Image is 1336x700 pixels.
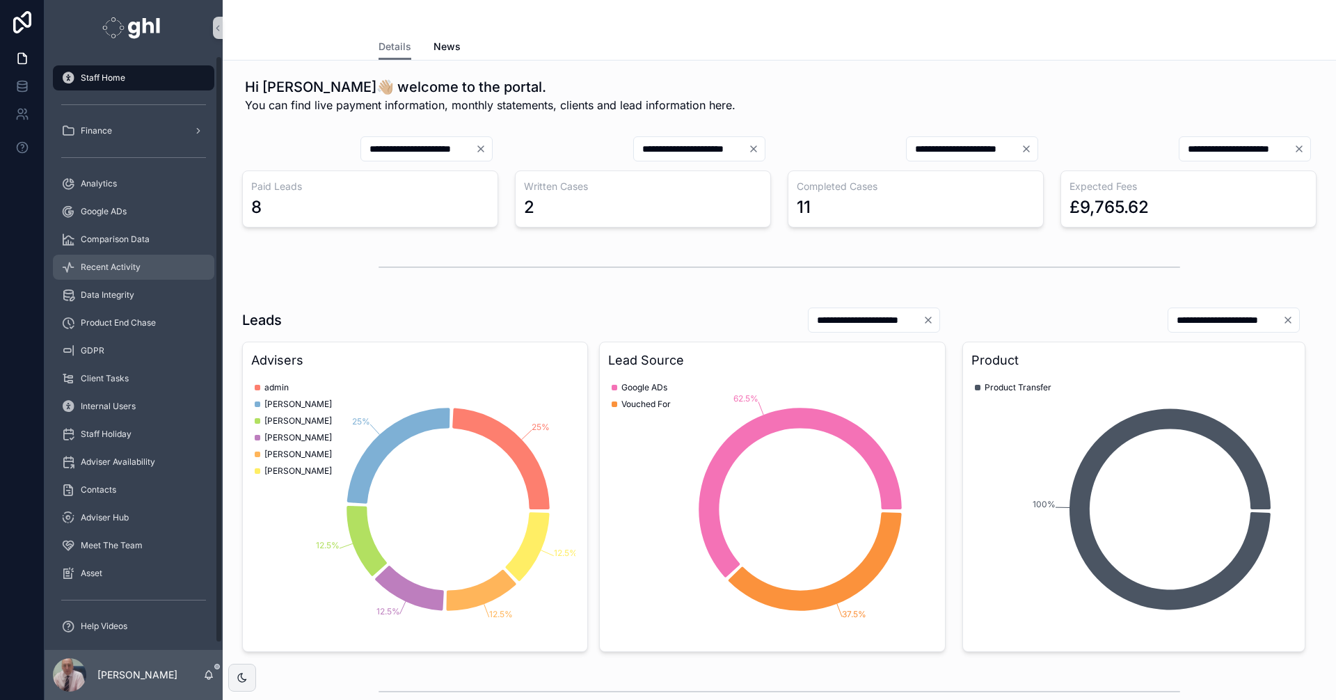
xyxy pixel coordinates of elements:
[81,234,150,245] span: Comparison Data
[251,351,579,370] h3: Advisers
[264,382,289,393] span: admin
[554,548,578,558] tspan: 12.5%
[81,178,117,189] span: Analytics
[81,317,156,328] span: Product End Chase
[608,376,936,643] div: chart
[376,606,400,617] tspan: 12.5%
[81,125,112,136] span: Finance
[81,484,116,495] span: Contacts
[316,540,340,550] tspan: 12.5%
[81,429,132,440] span: Staff Holiday
[264,415,332,427] span: [PERSON_NAME]
[53,450,214,475] a: Adviser Availability
[251,196,262,218] div: 8
[797,196,811,218] div: 11
[81,72,125,83] span: Staff Home
[532,422,550,432] tspan: 25%
[81,456,155,468] span: Adviser Availability
[45,56,223,650] div: scrollable content
[1033,499,1056,509] tspan: 100%
[524,196,534,218] div: 2
[608,351,936,370] h3: Lead Source
[53,561,214,586] a: Asset
[1069,196,1149,218] div: £9,765.62
[53,283,214,308] a: Data Integrity
[264,432,332,443] span: [PERSON_NAME]
[733,393,758,404] tspan: 62.5%
[53,310,214,335] a: Product End Chase
[53,477,214,502] a: Contacts
[53,394,214,419] a: Internal Users
[53,533,214,558] a: Meet The Team
[797,180,1035,193] h3: Completed Cases
[53,171,214,196] a: Analytics
[53,199,214,224] a: Google ADs
[245,97,735,113] span: You can find live payment information, monthly statements, clients and lead information here.
[352,416,370,427] tspan: 25%
[53,614,214,639] a: Help Videos
[81,289,134,301] span: Data Integrity
[621,399,671,410] span: Vouched For
[251,180,489,193] h3: Paid Leads
[524,180,762,193] h3: Written Cases
[81,540,143,551] span: Meet The Team
[379,40,411,54] span: Details
[264,466,332,477] span: [PERSON_NAME]
[81,262,141,273] span: Recent Activity
[53,505,214,530] a: Adviser Hub
[81,568,102,579] span: Asset
[1069,180,1307,193] h3: Expected Fees
[1282,315,1299,326] button: Clear
[489,609,513,619] tspan: 12.5%
[264,449,332,460] span: [PERSON_NAME]
[81,206,127,217] span: Google ADs
[81,373,129,384] span: Client Tasks
[621,382,667,393] span: Google ADs
[53,227,214,252] a: Comparison Data
[475,143,492,154] button: Clear
[102,17,164,39] img: App logo
[1021,143,1037,154] button: Clear
[81,621,127,632] span: Help Videos
[81,512,129,523] span: Adviser Hub
[1294,143,1310,154] button: Clear
[81,401,136,412] span: Internal Users
[242,310,282,330] h1: Leads
[53,422,214,447] a: Staff Holiday
[53,338,214,363] a: GDPR
[985,382,1051,393] span: Product Transfer
[264,399,332,410] span: [PERSON_NAME]
[53,255,214,280] a: Recent Activity
[971,351,1296,370] h3: Product
[53,366,214,391] a: Client Tasks
[843,609,867,619] tspan: 37.5%
[81,345,104,356] span: GDPR
[748,143,765,154] button: Clear
[923,315,939,326] button: Clear
[97,668,177,682] p: [PERSON_NAME]
[245,77,735,97] h1: Hi [PERSON_NAME]👋🏼 welcome to the portal.
[53,65,214,90] a: Staff Home
[971,376,1296,643] div: chart
[434,34,461,62] a: News
[434,40,461,54] span: News
[379,34,411,61] a: Details
[251,376,579,643] div: chart
[53,118,214,143] a: Finance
